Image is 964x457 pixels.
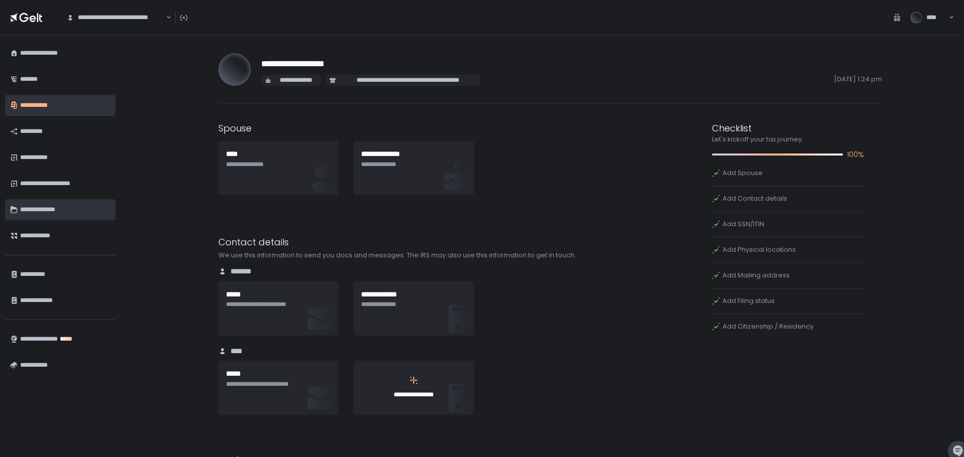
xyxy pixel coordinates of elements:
[722,169,763,178] span: Add Spouse
[722,296,775,306] span: Add Filing status
[218,121,611,135] div: Spouse
[722,194,787,203] span: Add Contact details
[712,121,865,135] div: Checklist
[722,245,796,254] span: Add Physical locations
[722,322,813,331] span: Add Citizenship / Residency
[712,135,865,144] div: Let's kickoff your tax journey
[218,235,611,249] div: Contact details
[485,75,882,86] span: [DATE] 1:24 pm
[847,149,864,161] span: 100%
[218,251,611,260] div: We use this information to send you docs and messages. The IRS may also use this information to g...
[60,7,171,28] div: Search for option
[722,271,790,280] span: Add Mailing address
[722,220,764,229] span: Add SSN/ITIN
